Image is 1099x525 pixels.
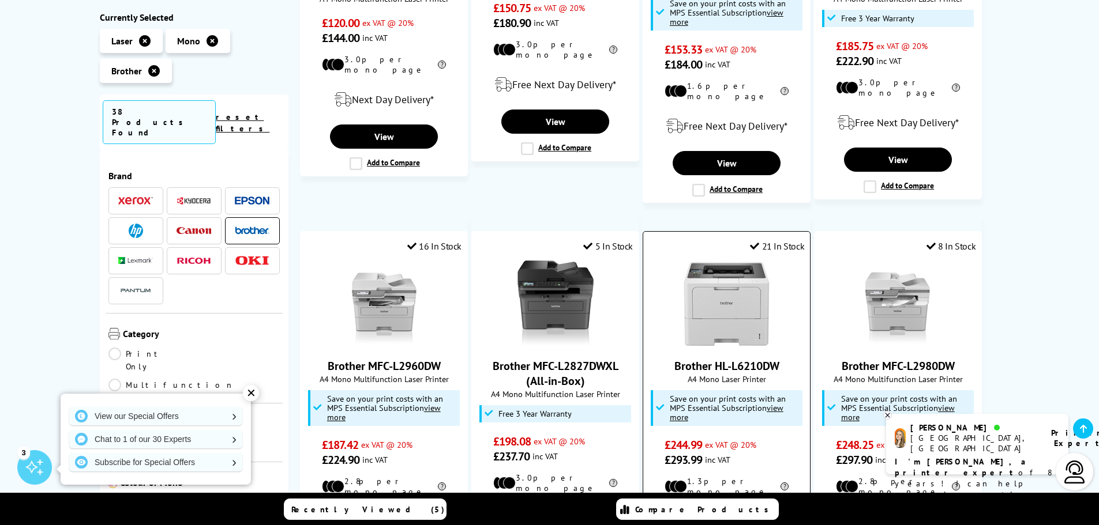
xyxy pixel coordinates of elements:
[705,439,756,450] span: ex VAT @ 20%
[493,39,617,60] li: 3.0p per mono page
[521,142,591,155] label: Add to Compare
[291,504,445,515] span: Recently Viewed (5)
[673,151,780,175] a: View
[649,110,804,142] div: modal_delivery
[895,456,1060,511] p: of 8 years! I can help you choose the right product
[512,260,599,347] img: Brother MFC-L2827DWXL (All-in-Box)
[103,100,216,144] span: 38 Products Found
[534,2,585,13] span: ex VAT @ 20%
[512,338,599,349] a: Brother MFC-L2827DWXL (All-in-Box)
[665,57,702,72] span: £184.00
[649,373,804,384] span: A4 Mono Laser Printer
[493,473,617,493] li: 3.0p per mono page
[118,254,153,268] a: Lexmark
[177,194,211,208] a: Kyocera
[684,260,770,347] img: Brother HL-L6210DW
[841,393,957,422] span: Save on your print costs with an MPS Essential Subscription
[322,452,359,467] span: £224.90
[665,476,789,497] li: 1.3p per mono page
[864,180,934,193] label: Add to Compare
[665,437,702,452] span: £244.99
[493,449,530,464] span: £237.70
[306,84,462,116] div: modal_delivery
[836,452,872,467] span: £297.90
[665,81,789,101] li: 1.6p per mono page
[836,77,960,98] li: 3.0p per mono page
[118,194,153,208] a: Xerox
[108,170,280,182] span: Brand
[118,258,153,265] img: Lexmark
[362,17,414,28] span: ex VAT @ 20%
[118,224,153,238] a: HP
[362,454,388,465] span: inc VAT
[876,439,928,450] span: ex VAT @ 20%
[330,124,437,149] a: View
[501,109,609,134] a: View
[123,328,280,342] span: Category
[235,197,269,205] img: Epson
[235,254,269,268] a: OKI
[493,1,531,16] span: £150.75
[705,59,730,70] span: inc VAT
[111,35,133,47] span: Laser
[322,16,359,31] span: £120.00
[322,437,358,452] span: £187.42
[177,224,211,238] a: Canon
[322,31,359,46] span: £144.00
[108,348,194,373] a: Print Only
[895,456,1029,478] b: I'm [PERSON_NAME], a printer expert
[841,14,914,23] span: Free 3 Year Warranty
[836,476,960,497] li: 2.8p per mono page
[284,498,447,520] a: Recently Viewed (5)
[177,197,211,205] img: Kyocera
[478,69,633,101] div: modal_delivery
[532,451,558,462] span: inc VAT
[327,402,441,422] u: view more
[498,409,572,418] span: Free 3 Year Warranty
[705,44,756,55] span: ex VAT @ 20%
[927,240,976,252] div: 8 In Stock
[235,256,269,266] img: OKI
[493,434,531,449] span: £198.08
[216,112,269,134] a: reset filters
[235,226,269,235] img: Brother
[670,393,786,422] span: Save on your print costs with an MPS Essential Subscription
[842,358,955,373] a: Brother MFC-L2980DW
[118,197,153,205] img: Xerox
[177,254,211,268] a: Ricoh
[177,227,211,235] img: Canon
[327,393,443,422] span: Save on your print costs with an MPS Essential Subscription
[111,65,142,77] span: Brother
[235,194,269,208] a: Epson
[665,42,702,57] span: £153.33
[844,148,951,172] a: View
[534,17,559,28] span: inc VAT
[684,338,770,349] a: Brother HL-L6210DW
[306,373,462,384] span: A4 Mono Multifunction Laser Printer
[361,439,412,450] span: ex VAT @ 20%
[350,157,420,170] label: Add to Compare
[69,430,242,448] a: Chat to 1 of our 30 Experts
[17,446,30,459] div: 3
[118,284,153,298] img: Pantum
[478,388,633,399] span: A4 Mono Multifunction Laser Printer
[820,373,976,384] span: A4 Mono Multifunction Laser Printer
[322,476,446,497] li: 2.8p per mono page
[177,258,211,264] img: Ricoh
[750,240,804,252] div: 21 In Stock
[534,436,585,447] span: ex VAT @ 20%
[836,54,873,69] span: £222.90
[895,428,906,448] img: amy-livechat.png
[820,107,976,139] div: modal_delivery
[616,498,779,520] a: Compare Products
[243,385,259,401] div: ✕
[583,240,633,252] div: 5 In Stock
[235,224,269,238] a: Brother
[665,452,702,467] span: £293.99
[129,224,143,238] img: HP
[69,453,242,471] a: Subscribe for Special Offers
[692,184,763,197] label: Add to Compare
[69,407,242,425] a: View our Special Offers
[836,39,873,54] span: £185.75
